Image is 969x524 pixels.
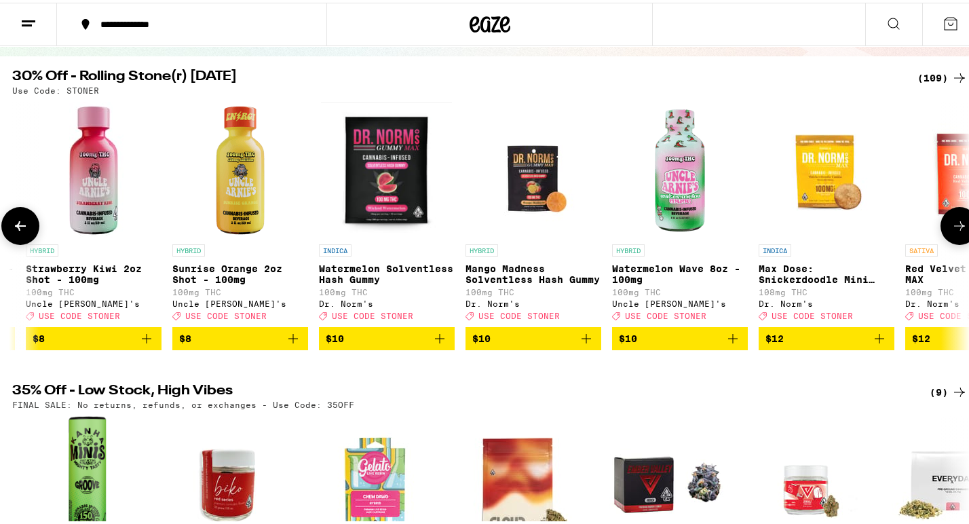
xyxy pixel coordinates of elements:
a: (9) [930,381,968,398]
p: SATIVA [905,242,938,254]
a: Open page for Sunrise Orange 2oz Shot - 100mg from Uncle Arnie's [172,99,308,324]
p: Sunrise Orange 2oz Shot - 100mg [172,261,308,282]
span: USE CODE STONER [185,309,267,318]
button: Add to bag [26,324,161,348]
img: Uncle Arnie's - Sunrise Orange 2oz Shot - 100mg [172,99,308,235]
button: Add to bag [612,324,748,348]
a: Open page for Strawberry Kiwi 2oz Shot - 100mg from Uncle Arnie's [26,99,161,324]
p: INDICA [759,242,791,254]
p: Strawberry Kiwi 2oz Shot - 100mg [26,261,161,282]
a: Open page for Watermelon Wave 8oz - 100mg from Uncle Arnie's [612,99,748,324]
span: USE CODE STONER [332,309,413,318]
p: HYBRID [612,242,645,254]
button: Add to bag [319,324,455,348]
img: Dr. Norm's - Mango Madness Solventless Hash Gummy [465,99,601,235]
div: Dr. Norm's [759,297,894,305]
span: $10 [619,331,637,341]
img: Dr. Norm's - Max Dose: Snickerdoodle Mini Cookie - Indica [759,99,894,235]
span: USE CODE STONER [478,309,560,318]
span: USE CODE STONER [772,309,853,318]
div: Dr. Norm's [319,297,455,305]
p: Mango Madness Solventless Hash Gummy [465,261,601,282]
p: 108mg THC [759,285,894,294]
p: Watermelon Solventless Hash Gummy [319,261,455,282]
img: Uncle Arnie's - Strawberry Kiwi 2oz Shot - 100mg [26,99,161,235]
p: 100mg THC [172,285,308,294]
p: Use Code: STONER [12,83,99,92]
p: Watermelon Wave 8oz - 100mg [612,261,748,282]
p: HYBRID [172,242,205,254]
span: $10 [472,331,491,341]
span: Hi. Need any help? [8,10,98,20]
p: HYBRID [465,242,498,254]
img: Uncle Arnie's - Watermelon Wave 8oz - 100mg [612,99,748,235]
a: Open page for Mango Madness Solventless Hash Gummy from Dr. Norm's [465,99,601,324]
div: Uncle [PERSON_NAME]'s [26,297,161,305]
button: Add to bag [759,324,894,348]
p: 100mg THC [26,285,161,294]
a: Open page for Watermelon Solventless Hash Gummy from Dr. Norm's [319,99,455,324]
div: Uncle [PERSON_NAME]'s [172,297,308,305]
span: USE CODE STONER [39,309,120,318]
p: INDICA [319,242,351,254]
div: Uncle [PERSON_NAME]'s [612,297,748,305]
img: Dr. Norm's - Watermelon Solventless Hash Gummy [321,99,452,235]
a: Open page for Max Dose: Snickerdoodle Mini Cookie - Indica from Dr. Norm's [759,99,894,324]
p: 100mg THC [319,285,455,294]
span: $10 [326,331,344,341]
span: $12 [912,331,930,341]
div: Dr. Norm's [465,297,601,305]
span: $12 [765,331,784,341]
button: Add to bag [465,324,601,348]
p: HYBRID [26,242,58,254]
p: FINAL SALE: No returns, refunds, or exchanges - Use Code: 35OFF [12,398,354,407]
p: 100mg THC [465,285,601,294]
span: USE CODE STONER [625,309,706,318]
span: $8 [179,331,191,341]
h2: 35% Off - Low Stock, High Vibes [12,381,901,398]
p: Max Dose: Snickerdoodle Mini Cookie - Indica [759,261,894,282]
a: (109) [917,67,968,83]
h2: 30% Off - Rolling Stone(r) [DATE] [12,67,901,83]
button: Add to bag [172,324,308,348]
p: 100mg THC [612,285,748,294]
span: $8 [33,331,45,341]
